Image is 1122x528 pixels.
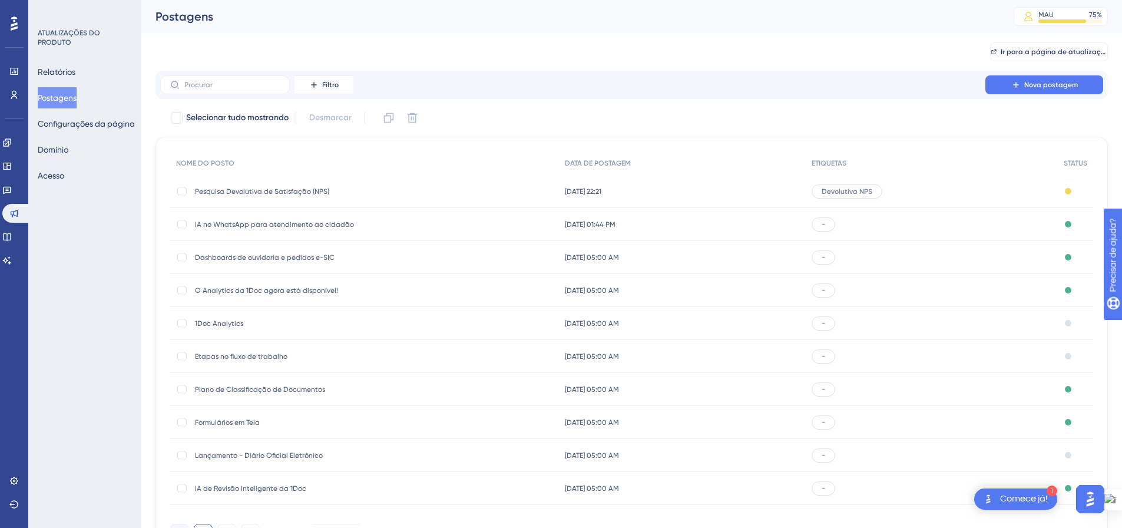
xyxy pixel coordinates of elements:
font: Dashboards de ouvidoria e pedidos e-SIC [195,253,335,262]
font: Pesquisa Devolutiva de Satisfação (NPS) [195,187,329,196]
button: Desmarcar [303,107,358,128]
font: Postagens [155,9,213,24]
font: - [822,253,825,262]
font: ETIQUETAS [812,159,846,167]
font: Domínio [38,145,68,154]
font: Postagens [38,93,77,103]
font: Desmarcar [309,113,352,123]
div: Abra a lista de verificação Comece!, módulos restantes: 1 [974,489,1057,510]
button: Configurações da página [38,113,135,134]
font: O Analytics da 1Doc agora está disponível! [195,286,338,295]
font: DATA DE POSTAGEM [565,159,631,167]
font: 1 [1050,488,1054,494]
font: [DATE] 05:00 AM [565,319,619,328]
font: STATUS [1064,159,1087,167]
font: [DATE] 05:00 AM [565,352,619,361]
button: Ir para a página de atualizações do produto [990,42,1108,61]
font: Acesso [38,171,64,180]
font: Nova postagem [1024,81,1078,89]
iframe: Iniciador do Assistente de IA do UserGuiding [1073,481,1108,517]
button: Relatórios [38,61,75,82]
font: [DATE] 05:00 AM [565,451,619,460]
font: Precisar de ajuda? [28,5,101,14]
font: [DATE] 05:00 AM [565,484,619,493]
input: Procurar [184,81,280,89]
font: IA no WhatsApp para atendimento ao cidadão [195,220,354,229]
font: Lançamento - Diário Oficial Eletrônico [195,451,323,460]
button: Filtro [294,75,353,94]
font: Configurações da página [38,119,135,128]
font: Comece já! [1000,494,1048,503]
font: - [822,352,825,361]
button: Postagens [38,87,77,108]
font: - [822,418,825,427]
font: [DATE] 05:00 AM [565,253,619,262]
font: - [822,286,825,295]
font: Devolutiva NPS [822,187,872,196]
font: Selecionar tudo mostrando [186,113,289,123]
font: [DATE] 05:00 AM [565,418,619,427]
font: IA de Revisão Inteligente da 1Doc [195,484,306,493]
font: Formulários em Tela [195,418,260,427]
font: % [1097,11,1102,19]
font: 1Doc Analytics [195,319,243,328]
font: Filtro [322,81,339,89]
font: - [822,220,825,229]
font: Relatórios [38,67,75,77]
font: - [822,385,825,394]
font: - [822,451,825,460]
font: [DATE] 01:44 PM [565,220,615,229]
font: Plano de Classificação de Documentos [195,385,325,394]
font: ATUALIZAÇÕES DO PRODUTO [38,29,100,47]
font: [DATE] 05:00 AM [565,385,619,394]
button: Domínio [38,139,68,160]
font: [DATE] 22:21 [565,187,601,196]
font: Etapas no fluxo de trabalho [195,352,287,361]
font: 75 [1089,11,1097,19]
button: Nova postagem [985,75,1103,94]
button: Acesso [38,165,64,186]
font: [DATE] 05:00 AM [565,286,619,295]
font: MAU [1038,11,1054,19]
font: - [822,484,825,493]
font: NOME DO POSTO [176,159,234,167]
font: - [822,319,825,328]
img: imagem-do-lançador-texto-alternativo [981,492,995,506]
